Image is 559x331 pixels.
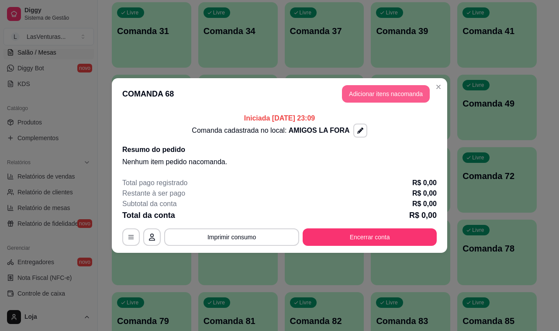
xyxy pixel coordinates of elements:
[122,199,177,209] p: Subtotal da conta
[289,127,350,134] span: AMIGOS LA FORA
[412,178,437,188] p: R$ 0,00
[122,209,175,221] p: Total da conta
[412,188,437,199] p: R$ 0,00
[122,188,185,199] p: Restante à ser pago
[342,85,430,103] button: Adicionar itens nacomanda
[164,228,299,246] button: Imprimir consumo
[192,125,349,136] p: Comanda cadastrada no local:
[431,80,445,94] button: Close
[122,113,437,124] p: Iniciada [DATE] 23:09
[122,178,187,188] p: Total pago registrado
[112,78,447,110] header: COMANDA 68
[409,209,437,221] p: R$ 0,00
[412,199,437,209] p: R$ 0,00
[122,157,437,167] p: Nenhum item pedido na comanda .
[122,145,437,155] h2: Resumo do pedido
[303,228,437,246] button: Encerrar conta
